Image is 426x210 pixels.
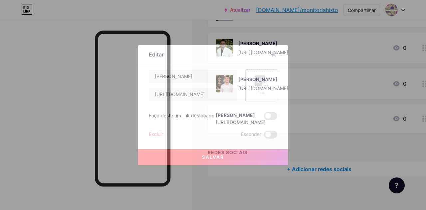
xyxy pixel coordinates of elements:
[149,131,163,137] font: Excluir
[202,154,224,160] font: Salvar
[149,113,214,118] font: Faça deste um link destacado
[241,131,261,137] font: Esconder
[149,88,237,101] input: URL
[258,91,265,95] font: Foto
[138,149,288,165] button: Salvar
[149,70,237,83] input: Título
[149,51,164,58] font: Editar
